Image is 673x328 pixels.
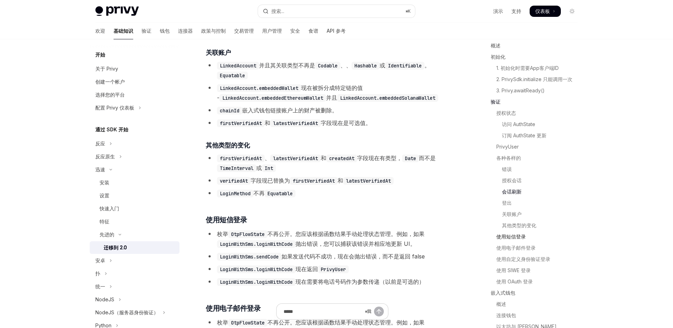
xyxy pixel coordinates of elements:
font: 选择您的平台 [95,92,125,98]
font: 快速入门 [100,205,119,211]
a: API 参考 [327,22,346,39]
font: 登出 [502,200,512,206]
font: 嵌入式钱包 [491,290,515,296]
code: Codable [315,62,340,70]
a: 基础知识 [114,22,133,39]
a: 迁移到 2.0 [90,241,179,254]
a: 支持 [511,8,521,15]
code: PrivyUser [318,265,349,273]
a: 交易管理 [234,22,254,39]
font: API 参考 [327,28,346,34]
font: 演示 [493,8,503,14]
a: 初始化 [491,51,583,63]
font: 创建一个帐户 [95,79,125,85]
a: 演示 [493,8,503,15]
a: 安全 [290,22,300,39]
a: 特征 [90,215,179,228]
font: 使用短信登录 [496,234,526,240]
a: 选择您的平台 [90,88,179,101]
font: 字段现已替换为 [251,177,290,184]
a: 仪表板 [530,6,561,17]
a: 会话刷新 [491,186,583,197]
font: 扑 [95,270,100,276]
font: 3. Privy.awaitReady() [496,87,545,93]
code: firstVerifiedAt [217,155,265,162]
font: 2. PrivySdk.initialize 只能调用一次 [496,76,572,82]
font: 开始 [95,52,105,58]
a: 使用 SIWE 登录 [491,265,583,276]
code: Hashable [352,62,380,70]
font: 、、 [340,62,352,69]
a: 访问 AuthState [491,119,583,130]
code: LinkedAccount.embeddedEthereumWallet [219,94,326,102]
button: 发送消息 [374,307,384,316]
button: 切换 Swift 部分 [90,163,179,176]
font: 其他类型的变化 [502,222,536,228]
a: 关联账户 [491,209,583,220]
font: 迁移到 2.0 [104,244,127,250]
font: 或 [380,62,385,69]
font: 现在需要将电话号码作为参数传递（以前是可选的） [295,278,424,285]
font: 和 [265,119,270,126]
a: 概述 [491,40,583,51]
a: 食谱 [308,22,318,39]
font: 统一 [95,283,105,289]
font: 钱包 [160,28,170,34]
a: 使用电子邮件登录 [491,242,583,254]
button: 切换 Flutter 部分 [90,267,179,280]
a: 政策与控制 [201,22,226,39]
a: 授权会话 [491,175,583,186]
code: latestVerifiedAt [270,155,321,162]
button: 切换高级部分 [90,228,179,241]
font: 使用电子邮件登录 [496,245,536,251]
button: 切换 Android 部分 [90,254,179,267]
font: ⌘ [406,8,408,14]
font: 安装 [100,179,109,185]
a: 3. Privy.awaitReady() [491,85,583,96]
a: 订阅 AuthState 更新 [491,130,583,141]
font: 验证 [491,99,501,105]
a: 用户管理 [262,22,282,39]
button: 切换 NodeJS（服务器身份验证）部分 [90,306,179,319]
font: 概述 [496,301,506,307]
a: 快速入门 [90,202,179,215]
code: createdAt [326,155,357,162]
font: 。 [424,62,430,69]
a: 嵌入式钱包 [491,287,583,299]
font: 使用自定义身份验证登录 [496,256,550,262]
font: 枚举 [217,230,228,237]
code: verifiedAt [217,177,251,185]
font: 迅速 [95,166,105,172]
font: 抛出错误，您可以捕获该错误并相应地更新 UI。 [295,240,416,247]
font: 配置 Privy 仪表板 [95,105,134,111]
font: 基础知识 [114,28,133,34]
a: 其他类型的变化 [491,220,583,231]
code: Equatable [265,190,295,197]
font: 安卓 [95,257,105,263]
a: 设置 [90,189,179,202]
font: 特征 [100,218,109,224]
a: 连接钱包 [491,310,583,321]
font: 连接器 [178,28,193,34]
font: 支持 [511,8,521,14]
font: 连接钱包 [496,312,516,318]
code: LinkedAccount [217,62,259,70]
code: firstVerifiedAt [217,119,265,127]
font: 初始化 [491,54,505,60]
font: 关于 Privy [95,66,118,72]
font: 通过 SDK 开始 [95,126,128,132]
a: 欢迎 [95,22,105,39]
font: 、 [265,155,270,162]
a: 钱包 [160,22,170,39]
code: Date [402,155,419,162]
font: 关联账户 [502,211,522,217]
code: firstVerifiedAt [290,177,338,185]
a: 验证 [142,22,151,39]
code: latestVerifiedAt [343,177,394,185]
font: 并且 [326,94,337,101]
a: 关于 Privy [90,63,179,75]
font: 或 [256,164,262,171]
a: 使用自定义身份验证登录 [491,254,583,265]
button: 切换暗模式 [566,6,578,17]
font: 反应 [95,140,105,146]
